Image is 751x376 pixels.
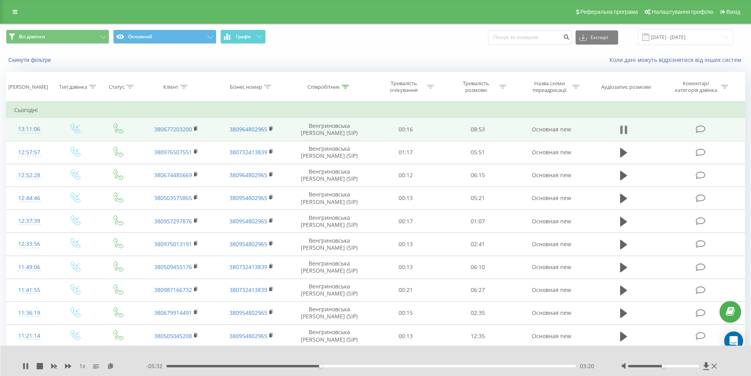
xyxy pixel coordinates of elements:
span: 03:20 [580,362,594,370]
button: Графік [220,30,266,44]
td: 00:13 [370,233,442,256]
a: 380976507551 [154,148,192,156]
td: 00:15 [370,301,442,324]
button: Всі дзвінки [6,30,109,44]
div: Аудіозапис розмови [601,84,651,90]
td: 06:15 [442,164,514,187]
a: 380732413839 [229,286,267,294]
span: - 05:32 [146,362,166,370]
td: Основная new [514,141,589,164]
div: Тип дзвінка [59,84,87,90]
td: Венгриновська [PERSON_NAME] (SIP) [289,187,370,210]
td: 08:53 [442,118,514,141]
input: Пошук за номером [488,30,572,45]
td: 05:51 [442,141,514,164]
a: 380732413839 [229,148,267,156]
button: Скинути фільтри [6,56,55,64]
td: 00:13 [370,187,442,210]
div: 11:36:19 [14,305,45,321]
td: Венгриновська [PERSON_NAME] (SIP) [289,301,370,324]
td: Венгриновська [PERSON_NAME] (SIP) [289,118,370,141]
a: 380954802965 [229,194,267,202]
td: 06:10 [442,256,514,279]
span: Реферальна програма [580,9,638,15]
div: [PERSON_NAME] [8,84,48,90]
td: 00:13 [370,256,442,279]
span: 1 x [79,362,85,370]
div: Accessibility label [662,365,665,368]
div: Accessibility label [319,365,322,368]
td: Основная new [514,233,589,256]
td: 00:21 [370,279,442,301]
div: Бізнес номер [230,84,262,90]
div: Коментар/категорія дзвінка [673,80,719,94]
span: Всі дзвінки [19,34,45,40]
a: Коли дані можуть відрізнятися вiд інших систем [609,56,745,64]
a: 380503575865 [154,194,192,202]
div: Назва схеми переадресації [528,80,570,94]
td: 00:12 [370,164,442,187]
td: Венгриновська [PERSON_NAME] (SIP) [289,279,370,301]
a: 380677203200 [154,125,192,133]
td: Сьогодні [6,102,745,118]
span: Графік [236,34,251,39]
div: Open Intercom Messenger [724,331,743,350]
div: 12:57:57 [14,145,45,160]
div: 12:52:28 [14,168,45,183]
td: Основная new [514,210,589,233]
a: 380679914491 [154,309,192,316]
td: Основная new [514,256,589,279]
td: Основная new [514,118,589,141]
a: 380975013191 [154,240,192,248]
div: Статус [109,84,125,90]
a: 380954802965 [229,217,267,225]
a: 380509455176 [154,263,192,271]
td: Основная new [514,279,589,301]
div: Тривалість очікування [383,80,425,94]
a: 380954802965 [229,309,267,316]
button: Експорт [576,30,618,45]
td: 02:35 [442,301,514,324]
td: Основная new [514,301,589,324]
a: 380505045208 [154,332,192,340]
td: Венгриновська [PERSON_NAME] (SIP) [289,164,370,187]
td: 12:35 [442,325,514,348]
td: Венгриновська [PERSON_NAME] (SIP) [289,141,370,164]
td: 00:16 [370,118,442,141]
div: 11:21:14 [14,328,45,344]
td: Венгриновська [PERSON_NAME] (SIP) [289,233,370,256]
div: 11:41:55 [14,282,45,298]
a: 380674485669 [154,171,192,179]
td: 05:21 [442,187,514,210]
a: 380732413839 [229,263,267,271]
div: 13:11:06 [14,122,45,137]
a: 380964802965 [229,125,267,133]
td: 01:07 [442,210,514,233]
div: 12:44:46 [14,191,45,206]
a: 380954802965 [229,332,267,340]
td: 00:17 [370,210,442,233]
a: 380964802965 [229,171,267,179]
td: 02:41 [442,233,514,256]
td: 01:17 [370,141,442,164]
a: 380957297876 [154,217,192,225]
td: Основная new [514,325,589,348]
td: 00:13 [370,325,442,348]
span: Налаштування профілю [652,9,713,15]
div: 11:49:06 [14,260,45,275]
td: Основная new [514,164,589,187]
div: Співробітник [307,84,340,90]
td: Венгриновська [PERSON_NAME] (SIP) [289,210,370,233]
span: Вихід [727,9,740,15]
div: Клієнт [163,84,178,90]
div: Тривалість розмови [455,80,497,94]
td: Венгриновська [PERSON_NAME] (SIP) [289,325,370,348]
td: Венгриновська [PERSON_NAME] (SIP) [289,256,370,279]
div: 12:33:56 [14,236,45,252]
a: 380987166732 [154,286,192,294]
td: 06:27 [442,279,514,301]
a: 380954802965 [229,240,267,248]
button: Основний [113,30,216,44]
td: Основная new [514,187,589,210]
div: 12:37:39 [14,213,45,229]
